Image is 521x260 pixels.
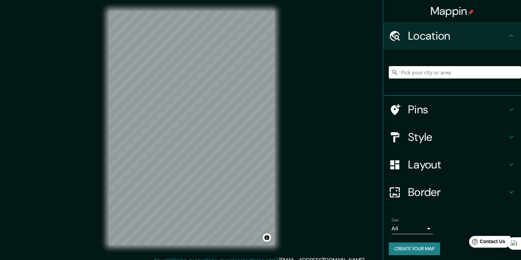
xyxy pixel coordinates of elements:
div: Border [383,178,521,206]
div: A4 [392,223,433,234]
h4: Layout [408,158,507,171]
h4: Location [408,29,507,43]
h4: Style [408,130,507,144]
h4: Border [408,185,507,199]
canvas: Map [109,11,274,245]
div: Pins [383,96,521,123]
label: Size [392,217,399,223]
div: Location [383,22,521,50]
h4: Pins [408,103,507,116]
div: Style [383,123,521,151]
div: Layout [383,151,521,178]
button: Toggle attribution [263,233,271,242]
img: pin-icon.png [468,9,474,15]
iframe: Help widget launcher [460,233,513,252]
button: Create your map [389,242,440,255]
h4: Mappin [430,4,474,18]
input: Pick your city or area [389,66,521,79]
